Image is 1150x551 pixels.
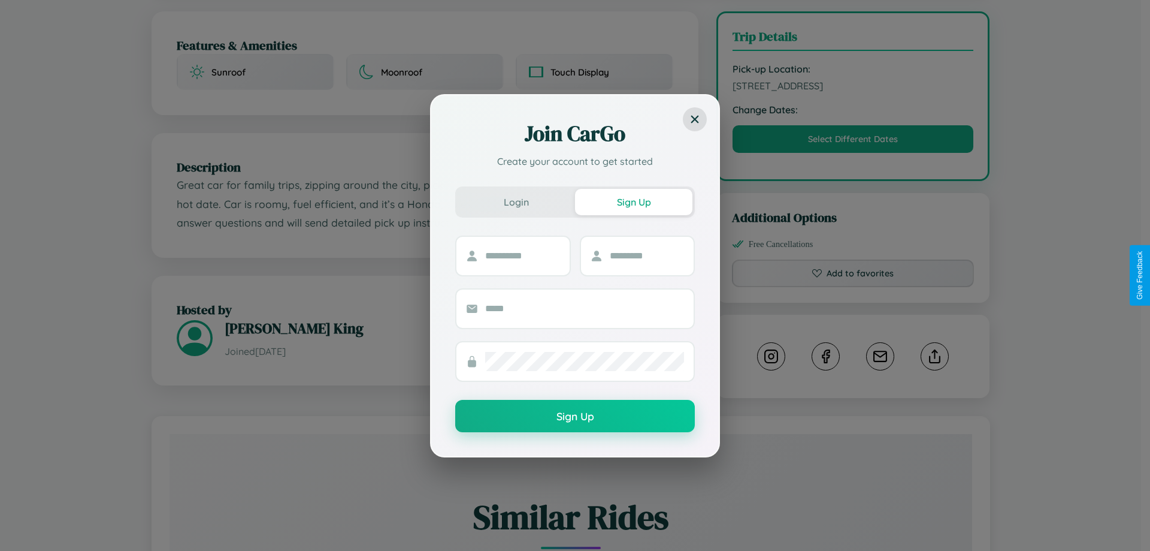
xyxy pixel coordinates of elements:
button: Sign Up [455,400,695,432]
p: Create your account to get started [455,154,695,168]
h2: Join CarGo [455,119,695,148]
button: Login [458,189,575,215]
button: Sign Up [575,189,692,215]
div: Give Feedback [1136,251,1144,300]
